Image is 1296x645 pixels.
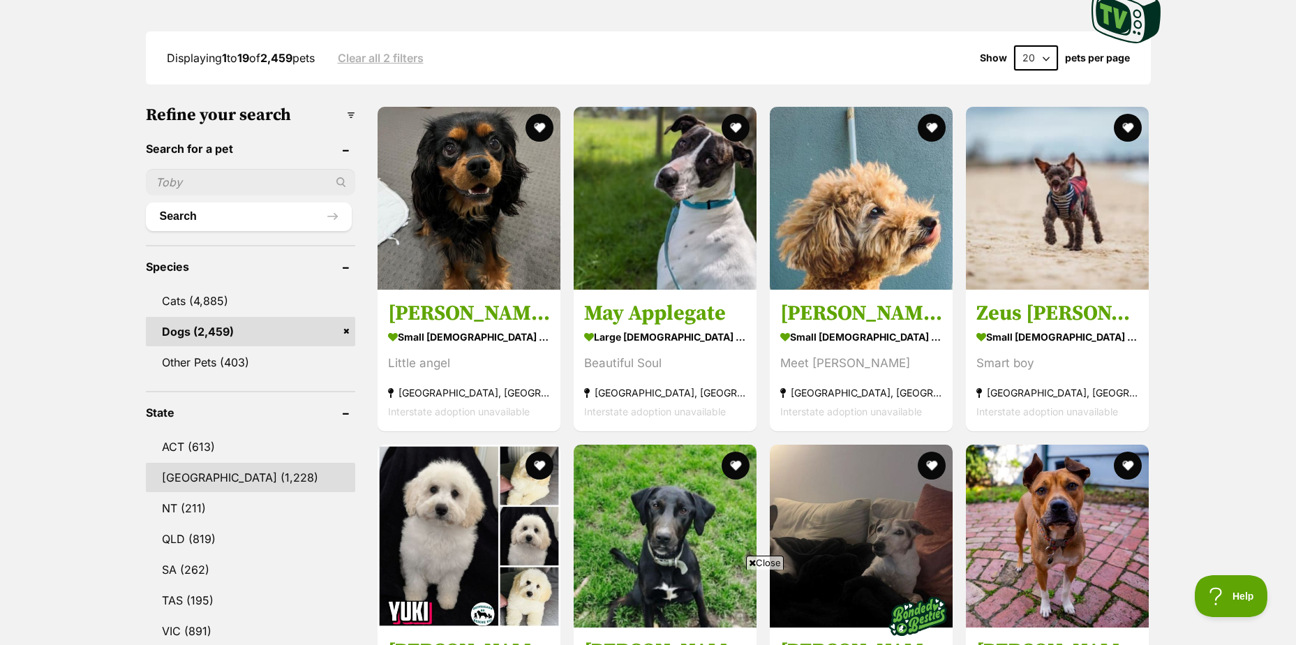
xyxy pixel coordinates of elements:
[146,260,355,273] header: Species
[222,51,227,65] strong: 1
[146,406,355,419] header: State
[1195,575,1268,617] iframe: Help Scout Beacon - Open
[780,354,942,373] div: Meet [PERSON_NAME]
[1115,452,1142,480] button: favourite
[167,51,315,65] span: Displaying to of pets
[584,300,746,327] h3: May Applegate
[146,142,355,155] header: Search for a pet
[146,494,355,523] a: NT (211)
[378,107,560,290] img: Walter Quinnell - Cavalier King Charles Spaniel Dog
[378,290,560,431] a: [PERSON_NAME] small [DEMOGRAPHIC_DATA] Dog Little angel [GEOGRAPHIC_DATA], [GEOGRAPHIC_DATA] Inte...
[918,114,946,142] button: favourite
[338,52,424,64] a: Clear all 2 filters
[966,290,1149,431] a: Zeus [PERSON_NAME] small [DEMOGRAPHIC_DATA] Dog Smart boy [GEOGRAPHIC_DATA], [GEOGRAPHIC_DATA] In...
[780,383,942,402] strong: [GEOGRAPHIC_DATA], [GEOGRAPHIC_DATA]
[780,300,942,327] h3: [PERSON_NAME]
[722,452,750,480] button: favourite
[146,317,355,346] a: Dogs (2,459)
[1065,52,1130,64] label: pets per page
[146,524,355,554] a: QLD (819)
[388,354,550,373] div: Little angel
[498,1,507,10] img: adchoices.png
[146,202,352,230] button: Search
[966,445,1149,628] img: Chloe Haliwell - Staffordshire Bull Terrier x Australian Kelpie Dog
[780,406,922,417] span: Interstate adoption unavailable
[1115,114,1142,142] button: favourite
[722,114,750,142] button: favourite
[526,452,553,480] button: favourite
[770,445,953,628] img: Ruby and Vincent Silvanus - Fox Terrier (Miniature) Dog
[976,383,1138,402] strong: [GEOGRAPHIC_DATA], [GEOGRAPHIC_DATA]
[146,169,355,195] input: Toby
[146,463,355,492] a: [GEOGRAPHIC_DATA] (1,228)
[146,348,355,377] a: Other Pets (403)
[260,51,292,65] strong: 2,459
[966,107,1149,290] img: Zeus Rivero - Poodle Dog
[574,107,757,290] img: May Applegate - Staghound x Bull Arab Dog
[526,114,553,142] button: favourite
[918,452,946,480] button: favourite
[980,52,1007,64] span: Show
[976,300,1138,327] h3: Zeus [PERSON_NAME]
[146,555,355,584] a: SA (262)
[237,51,249,65] strong: 19
[976,406,1118,417] span: Interstate adoption unavailable
[584,406,726,417] span: Interstate adoption unavailable
[976,354,1138,373] div: Smart boy
[388,383,550,402] strong: [GEOGRAPHIC_DATA], [GEOGRAPHIC_DATA]
[746,556,784,570] span: Close
[310,575,987,638] iframe: Advertisement
[378,445,560,628] img: Yuki - Bichon Frise Dog
[388,300,550,327] h3: [PERSON_NAME]
[146,286,355,316] a: Cats (4,885)
[770,107,953,290] img: Jerry Russellton - Poodle (Miniature) Dog
[146,432,355,461] a: ACT (613)
[584,327,746,347] strong: large [DEMOGRAPHIC_DATA] Dog
[388,327,550,347] strong: small [DEMOGRAPHIC_DATA] Dog
[976,327,1138,347] strong: small [DEMOGRAPHIC_DATA] Dog
[574,290,757,431] a: May Applegate large [DEMOGRAPHIC_DATA] Dog Beautiful Soul [GEOGRAPHIC_DATA], [GEOGRAPHIC_DATA] In...
[574,445,757,628] img: Matti Illingworth - Kelpie x Pointer Dog
[780,327,942,347] strong: small [DEMOGRAPHIC_DATA] Dog
[770,290,953,431] a: [PERSON_NAME] small [DEMOGRAPHIC_DATA] Dog Meet [PERSON_NAME] [GEOGRAPHIC_DATA], [GEOGRAPHIC_DATA...
[146,586,355,615] a: TAS (195)
[146,105,355,125] h3: Refine your search
[584,383,746,402] strong: [GEOGRAPHIC_DATA], [GEOGRAPHIC_DATA]
[584,354,746,373] div: Beautiful Soul
[388,406,530,417] span: Interstate adoption unavailable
